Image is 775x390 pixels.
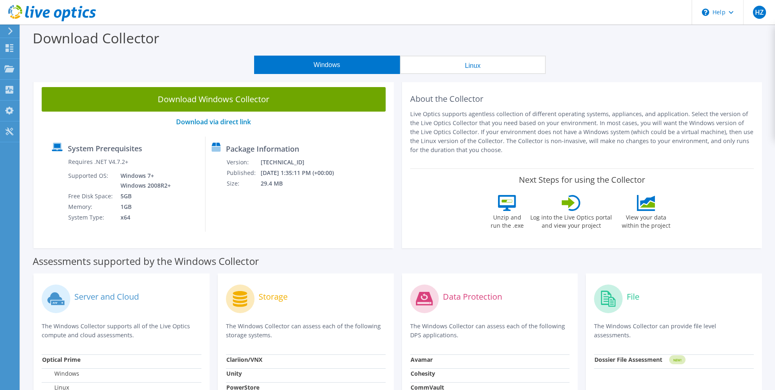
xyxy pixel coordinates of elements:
[226,178,260,189] td: Size:
[226,157,260,168] td: Version:
[68,191,114,202] td: Free Disk Space:
[673,358,681,362] tspan: NEW!
[260,178,345,189] td: 29.4 MB
[114,170,172,191] td: Windows 7+ Windows 2008R2+
[68,158,128,166] label: Requires .NET V4.7.2+
[176,117,251,126] a: Download via direct link
[42,356,80,363] strong: Optical Prime
[259,293,288,301] label: Storage
[226,168,260,178] td: Published:
[68,170,114,191] td: Supported OS:
[226,370,242,377] strong: Unity
[33,257,259,265] label: Assessments supported by the Windows Collector
[627,293,639,301] label: File
[254,56,400,74] button: Windows
[411,356,433,363] strong: Avamar
[33,29,159,47] label: Download Collector
[753,6,766,19] span: HZ
[488,211,526,230] label: Unzip and run the .exe
[410,110,754,155] p: Live Optics supports agentless collection of different operating systems, appliances, and applica...
[114,191,172,202] td: 5GB
[114,212,172,223] td: x64
[226,322,386,340] p: The Windows Collector can assess each of the following storage systems.
[226,145,299,153] label: Package Information
[114,202,172,212] td: 1GB
[530,211,612,230] label: Log into the Live Optics portal and view your project
[410,94,754,104] h2: About the Collector
[226,356,262,363] strong: Clariion/VNX
[411,370,435,377] strong: Cohesity
[594,322,754,340] p: The Windows Collector can provide file level assessments.
[702,9,709,16] svg: \n
[74,293,139,301] label: Server and Cloud
[400,56,546,74] button: Linux
[68,144,142,152] label: System Prerequisites
[42,87,386,112] a: Download Windows Collector
[42,370,79,378] label: Windows
[519,175,645,185] label: Next Steps for using the Collector
[68,202,114,212] td: Memory:
[410,322,570,340] p: The Windows Collector can assess each of the following DPS applications.
[42,322,201,340] p: The Windows Collector supports all of the Live Optics compute and cloud assessments.
[68,212,114,223] td: System Type:
[443,293,502,301] label: Data Protection
[594,356,662,363] strong: Dossier File Assessment
[616,211,675,230] label: View your data within the project
[260,168,345,178] td: [DATE] 1:35:11 PM (+00:00)
[260,157,345,168] td: [TECHNICAL_ID]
